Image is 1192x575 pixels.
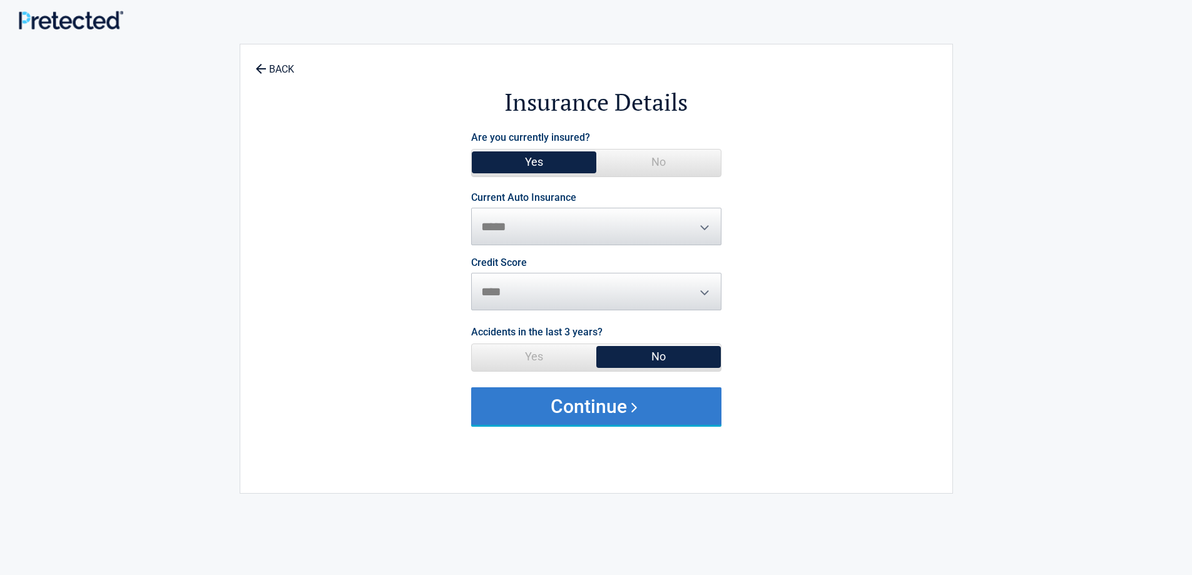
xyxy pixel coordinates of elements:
span: No [596,344,721,369]
span: Yes [472,344,596,369]
label: Credit Score [471,258,527,268]
label: Are you currently insured? [471,129,590,146]
span: Yes [472,150,596,175]
img: Main Logo [19,11,123,29]
button: Continue [471,387,721,425]
label: Accidents in the last 3 years? [471,323,603,340]
h2: Insurance Details [309,86,884,118]
span: No [596,150,721,175]
label: Current Auto Insurance [471,193,576,203]
a: BACK [253,53,297,74]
